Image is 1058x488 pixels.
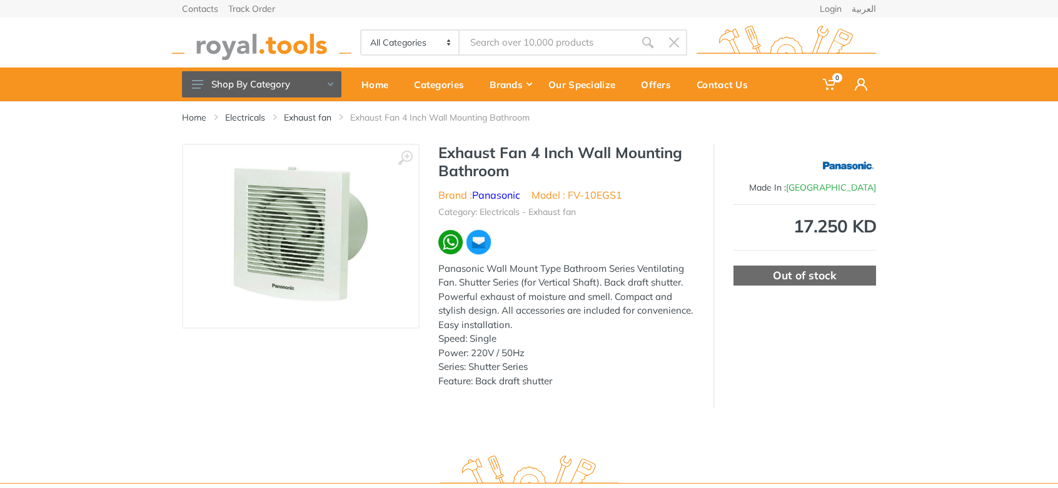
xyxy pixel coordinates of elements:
[733,266,876,286] div: Out of stock
[438,187,520,202] li: Brand :
[361,31,460,54] select: Category
[438,206,576,219] li: Category: Electricals - Exhaust fan
[353,67,405,101] a: Home
[632,67,688,101] a: Offers
[182,71,341,97] button: Shop By Category
[353,71,405,97] div: Home
[228,4,275,13] a: Track Order
[814,67,846,101] a: 0
[465,229,492,256] img: ma.webp
[481,71,540,97] div: Brands
[225,111,265,124] a: Electricals
[438,230,463,254] img: wa.webp
[632,71,688,97] div: Offers
[350,111,548,124] li: Exhaust Fan 4 Inch Wall Mounting Bathroom
[182,111,206,124] a: Home
[284,111,331,124] a: Exhaust fan
[697,26,876,60] img: royal.tools Logo
[540,71,632,97] div: Our Specialize
[820,4,842,13] a: Login
[733,217,876,235] div: 17.250 KD
[733,181,876,194] div: Made In :
[786,182,876,193] span: [GEOGRAPHIC_DATA]
[405,67,481,101] a: Categories
[472,189,520,201] a: Panasonic
[438,262,695,389] div: Panasonic Wall Mount Type Bathroom Series Ventilating Fan. Shutter Series (for Vertical Shaft). B...
[532,187,622,202] li: Model : FV-10EGS1
[226,157,375,315] img: Royal Tools - Exhaust Fan 4 Inch Wall Mounting Bathroom
[688,71,765,97] div: Contact Us
[182,4,218,13] a: Contacts
[182,111,876,124] nav: breadcrumb
[688,67,765,101] a: Contact Us
[819,150,877,181] img: Panasonic
[540,67,632,101] a: Our Specialize
[832,73,842,82] span: 0
[172,26,351,60] img: royal.tools Logo
[460,29,635,56] input: Site search
[438,144,695,180] h1: Exhaust Fan 4 Inch Wall Mounting Bathroom
[405,71,481,97] div: Categories
[852,4,876,13] a: العربية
